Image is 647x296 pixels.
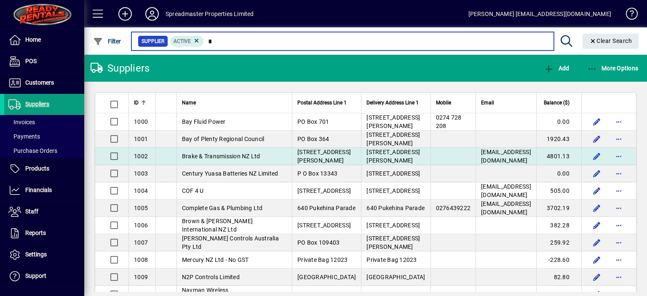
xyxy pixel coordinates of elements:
[590,201,604,215] button: Edit
[134,256,148,263] span: 1008
[4,129,84,144] a: Payments
[612,184,626,197] button: More options
[134,239,148,246] span: 1007
[612,201,626,215] button: More options
[481,98,531,107] div: Email
[4,51,84,72] a: POS
[8,147,57,154] span: Purchase Orders
[25,229,46,236] span: Reports
[590,184,604,197] button: Edit
[536,200,581,217] td: 3702.19
[297,118,329,125] span: PO Box 701
[142,37,164,45] span: Supplier
[620,2,636,29] a: Knowledge Base
[91,61,150,75] div: Suppliers
[134,118,148,125] span: 1000
[25,36,41,43] span: Home
[8,119,35,125] span: Invoices
[134,98,150,107] div: ID
[25,272,46,279] span: Support
[366,222,420,229] span: [STREET_ADDRESS]
[366,149,420,164] span: [STREET_ADDRESS][PERSON_NAME]
[4,244,84,265] a: Settings
[25,208,38,215] span: Staff
[139,6,166,21] button: Profile
[182,98,287,107] div: Name
[134,136,148,142] span: 1001
[174,38,191,44] span: Active
[536,234,581,251] td: 259.92
[182,235,279,250] span: [PERSON_NAME] Controls Australia Pty Ltd
[436,98,471,107] div: Mobile
[4,29,84,51] a: Home
[182,218,253,233] span: Brown & [PERSON_NAME] International NZ Ltd
[481,149,531,164] span: [EMAIL_ADDRESS][DOMAIN_NAME]
[4,144,84,158] a: Purchase Orders
[182,205,263,211] span: Complete Gas & Plumbing Ltd
[366,98,419,107] span: Delivery Address Line 1
[25,165,49,172] span: Products
[585,61,641,76] button: More Options
[583,34,639,49] button: Clear
[536,269,581,286] td: 82.80
[590,149,604,163] button: Edit
[4,158,84,179] a: Products
[536,217,581,234] td: 382.28
[436,205,471,211] span: 0276439222
[134,274,148,280] span: 1009
[134,222,148,229] span: 1006
[589,37,632,44] span: Clear Search
[590,115,604,128] button: Edit
[366,170,420,177] span: [STREET_ADDRESS]
[182,274,240,280] span: N2P Controls Limited
[612,236,626,249] button: More options
[25,58,37,64] span: POS
[93,38,121,45] span: Filter
[297,205,356,211] span: 640 Pukehina Parade
[436,98,451,107] span: Mobile
[182,118,226,125] span: Bay Fluid Power
[366,256,417,263] span: Private Bag 12023
[182,98,196,107] span: Name
[91,34,123,49] button: Filter
[182,256,249,263] span: Mercury NZ Ltd - No GST
[366,235,420,250] span: [STREET_ADDRESS][PERSON_NAME]
[536,148,581,165] td: 4801.13
[612,253,626,267] button: More options
[4,223,84,244] a: Reports
[297,136,329,142] span: PO Box 364
[4,115,84,129] a: Invoices
[4,266,84,287] a: Support
[297,274,356,280] span: [GEOGRAPHIC_DATA]
[134,153,148,160] span: 1002
[366,187,420,194] span: [STREET_ADDRESS]
[590,270,604,284] button: Edit
[297,149,351,164] span: [STREET_ADDRESS][PERSON_NAME]
[436,114,462,129] span: 0274 728 208
[366,131,420,147] span: [STREET_ADDRESS][PERSON_NAME]
[25,187,52,193] span: Financials
[590,219,604,232] button: Edit
[134,187,148,194] span: 1004
[544,65,569,72] span: Add
[536,182,581,200] td: 505.00
[25,251,47,258] span: Settings
[587,65,639,72] span: More Options
[25,101,49,107] span: Suppliers
[366,274,425,280] span: [GEOGRAPHIC_DATA]
[612,132,626,146] button: More options
[366,114,420,129] span: [STREET_ADDRESS][PERSON_NAME]
[536,113,581,131] td: 0.00
[612,167,626,180] button: More options
[297,170,337,177] span: P O Box 13343
[536,165,581,182] td: 0.00
[536,131,581,148] td: 1920.43
[612,219,626,232] button: More options
[612,149,626,163] button: More options
[542,98,577,107] div: Balance ($)
[366,205,425,211] span: 640 Pukehina Parade
[590,253,604,267] button: Edit
[4,201,84,222] a: Staff
[590,236,604,249] button: Edit
[297,239,340,246] span: PO Box 109403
